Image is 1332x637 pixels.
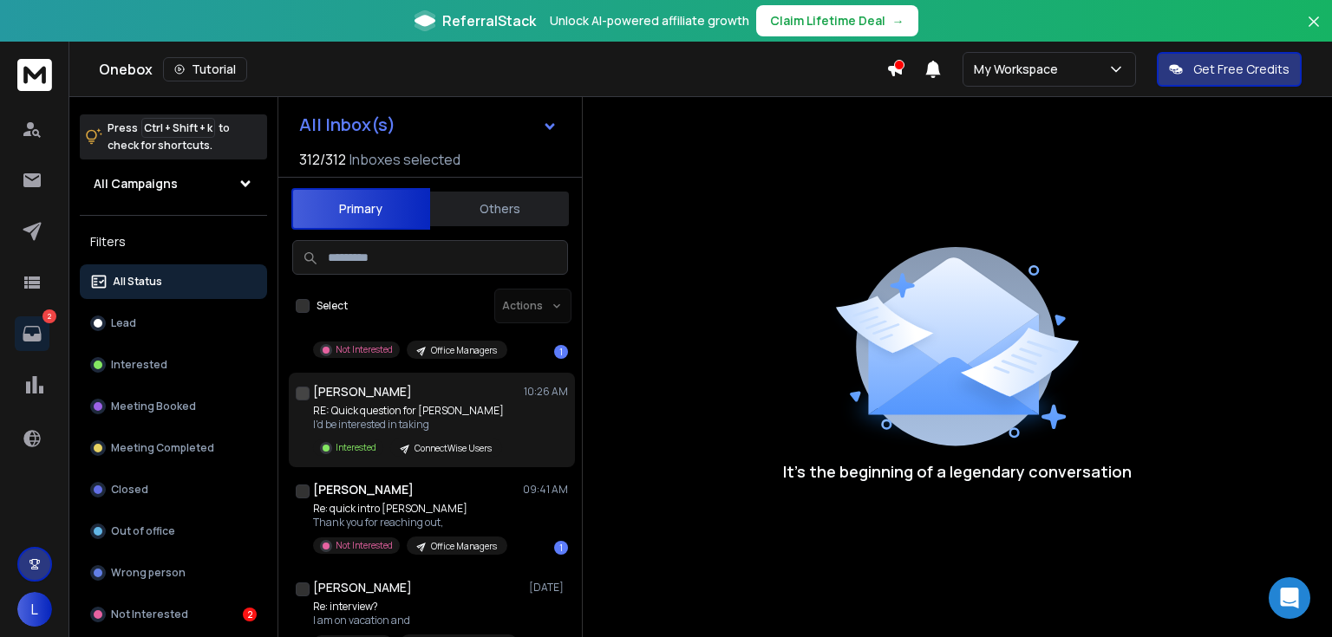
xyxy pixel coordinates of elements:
[80,514,267,549] button: Out of office
[430,190,569,228] button: Others
[108,120,230,154] p: Press to check for shortcuts.
[313,418,504,432] p: I'd be interested in taking
[313,502,507,516] p: Re: quick intro [PERSON_NAME]
[523,483,568,497] p: 09:41 AM
[80,472,267,507] button: Closed
[1303,10,1325,52] button: Close banner
[529,581,568,595] p: [DATE]
[974,61,1065,78] p: My Workspace
[431,344,497,357] p: Office Managers
[313,516,507,530] p: Thank you for reaching out,
[1193,61,1290,78] p: Get Free Credits
[442,10,536,31] span: ReferralStack
[524,385,568,399] p: 10:26 AM
[313,579,412,596] h1: [PERSON_NAME]
[550,12,749,29] p: Unlock AI-powered affiliate growth
[111,358,167,372] p: Interested
[94,175,178,192] h1: All Campaigns
[415,442,492,455] p: ConnectWise Users
[554,541,568,555] div: 1
[15,316,49,351] a: 2
[80,264,267,299] button: All Status
[336,343,393,356] p: Not Interested
[111,524,175,538] p: Out of office
[111,441,214,455] p: Meeting Completed
[80,556,267,590] button: Wrong person
[80,389,267,424] button: Meeting Booked
[80,431,267,465] button: Meeting Completed
[113,275,162,289] p: All Status
[111,566,186,580] p: Wrong person
[80,166,267,201] button: All Campaigns
[80,348,267,382] button: Interested
[42,309,56,323] p: 2
[299,149,346,170] span: 312 / 312
[111,316,136,330] p: Lead
[317,299,348,313] label: Select
[285,107,571,142] button: All Inbox(s)
[17,592,52,627] button: L
[111,400,196,413] p: Meeting Booked
[111,608,188,621] p: Not Interested
[1157,52,1302,87] button: Get Free Credits
[163,57,247,81] button: Tutorial
[756,5,918,36] button: Claim Lifetime Deal→
[111,483,148,497] p: Closed
[1269,577,1310,619] div: Open Intercom Messenger
[299,116,395,133] h1: All Inbox(s)
[99,57,886,81] div: Onebox
[80,306,267,341] button: Lead
[554,345,568,359] div: 1
[291,188,430,230] button: Primary
[80,230,267,254] h3: Filters
[313,481,414,498] h1: [PERSON_NAME]
[313,600,518,614] p: Re: interview?
[243,608,257,621] div: 2
[313,383,412,400] h1: [PERSON_NAME]
[336,441,376,454] p: Interested
[336,539,393,552] p: Not Interested
[313,614,518,627] p: I am on vacation and
[892,12,904,29] span: →
[141,118,215,138] span: Ctrl + Shift + k
[80,597,267,632] button: Not Interested2
[431,540,497,553] p: Office Managers
[313,404,504,418] p: RE: Quick question for [PERSON_NAME]
[349,149,460,170] h3: Inboxes selected
[783,459,1132,484] p: It’s the beginning of a legendary conversation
